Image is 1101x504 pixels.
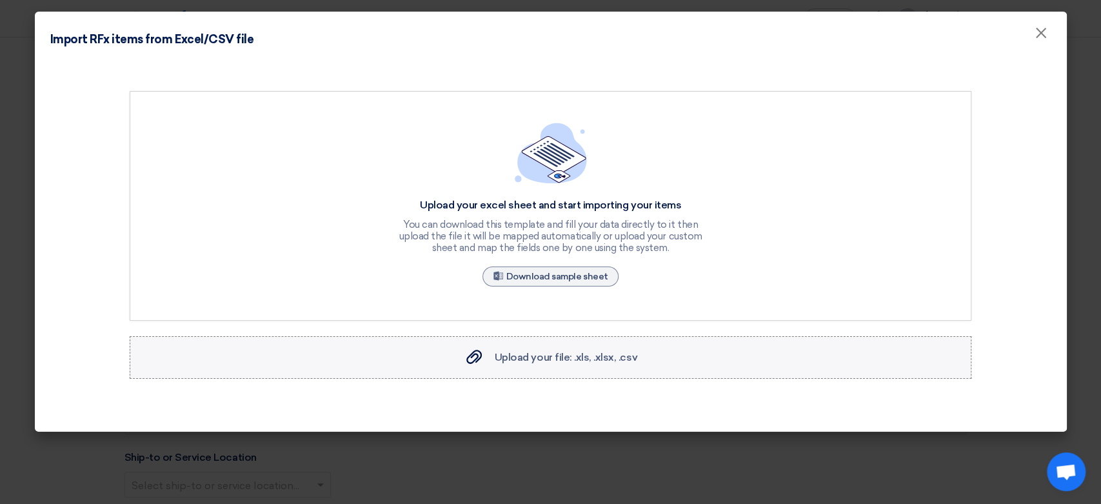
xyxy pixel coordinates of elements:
h4: Import RFx items from Excel/CSV file [50,31,254,48]
div: Open chat [1047,452,1086,491]
div: Upload your excel sheet and start importing your items [396,199,706,212]
span: Upload your file: .xls, .xlsx, .csv [495,351,637,363]
img: empty_state_list.svg [515,123,587,183]
button: Close [1024,21,1058,46]
span: × [1035,23,1047,49]
a: Download sample sheet [482,267,619,287]
div: You can download this template and fill your data directly to it then upload the file it will be ... [396,219,706,254]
